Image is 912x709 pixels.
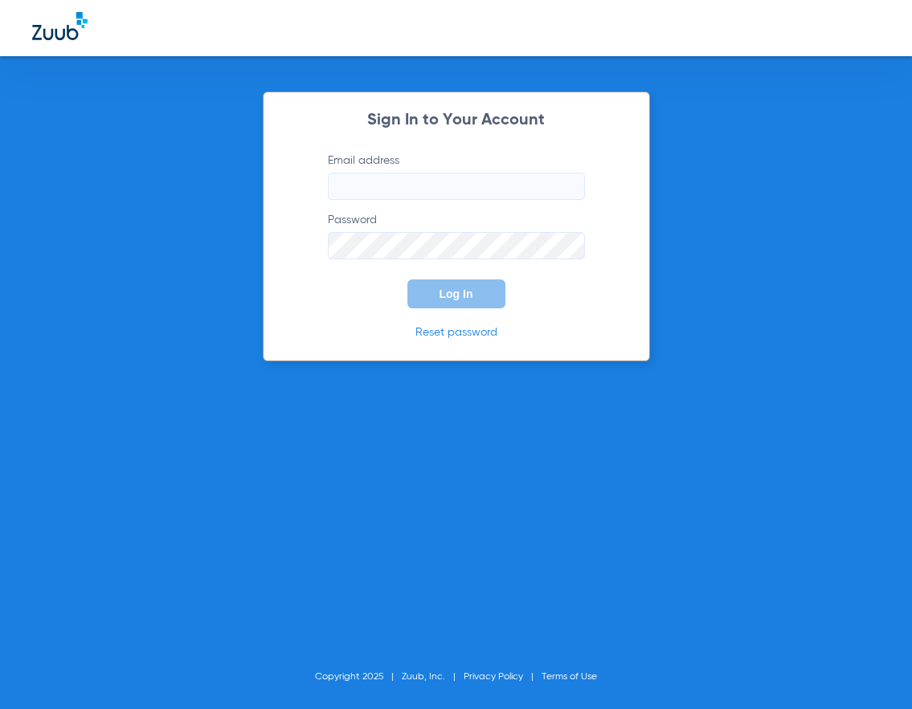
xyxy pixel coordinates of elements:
a: Reset password [415,327,497,338]
label: Password [328,212,585,259]
li: Zuub, Inc. [402,669,464,685]
input: Password [328,232,585,259]
a: Privacy Policy [464,672,523,682]
span: Log In [440,287,473,300]
h2: Sign In to Your Account [304,112,609,128]
li: Copyright 2025 [315,669,402,685]
iframe: Chat Widget [832,632,912,709]
input: Email address [328,173,585,200]
button: Log In [407,279,505,308]
img: Zuub Logo [32,12,88,40]
label: Email address [328,153,585,200]
a: Terms of Use [542,672,597,682]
